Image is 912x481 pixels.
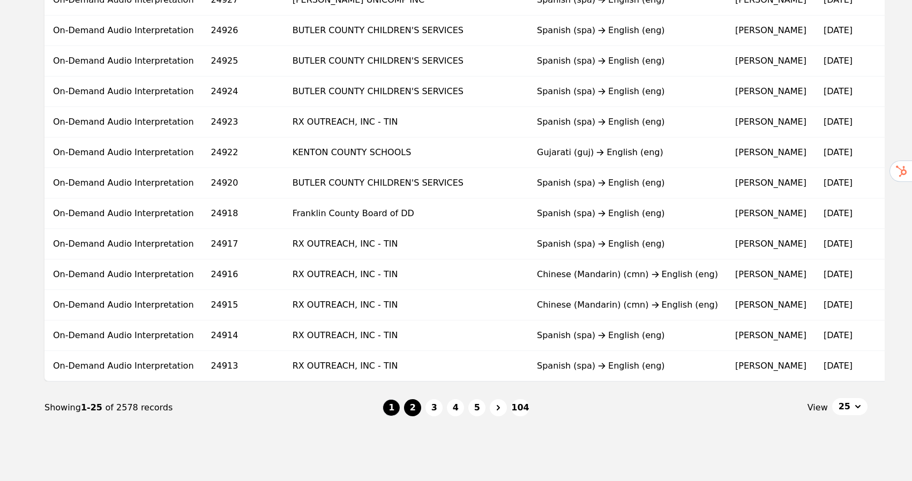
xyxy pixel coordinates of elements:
td: [PERSON_NAME] [727,168,815,198]
time: [DATE] [824,147,853,157]
td: 24924 [203,77,284,107]
td: [PERSON_NAME] [727,16,815,46]
span: View [808,401,828,414]
td: [PERSON_NAME] [727,229,815,259]
td: On-Demand Audio Interpretation [44,46,203,77]
td: KENTON COUNTY SCHOOLS [284,138,528,168]
div: Spanish (spa) English (eng) [537,24,718,37]
td: RX OUTREACH, INC - TIN [284,320,528,351]
div: Spanish (spa) English (eng) [537,177,718,189]
td: On-Demand Audio Interpretation [44,16,203,46]
button: 5 [468,399,485,416]
time: [DATE] [824,208,853,218]
td: On-Demand Audio Interpretation [44,259,203,290]
td: 24918 [203,198,284,229]
span: 1-25 [81,402,106,413]
td: RX OUTREACH, INC - TIN [284,107,528,138]
td: 24914 [203,320,284,351]
td: BUTLER COUNTY CHILDREN'S SERVICES [284,46,528,77]
td: [PERSON_NAME] [727,198,815,229]
time: [DATE] [824,300,853,310]
td: 24917 [203,229,284,259]
time: [DATE] [824,178,853,188]
time: [DATE] [824,86,853,96]
td: [PERSON_NAME] [727,77,815,107]
td: On-Demand Audio Interpretation [44,107,203,138]
td: 24915 [203,290,284,320]
td: RX OUTREACH, INC - TIN [284,351,528,381]
td: RX OUTREACH, INC - TIN [284,229,528,259]
td: [PERSON_NAME] [727,138,815,168]
td: BUTLER COUNTY CHILDREN'S SERVICES [284,77,528,107]
button: 3 [425,399,443,416]
td: BUTLER COUNTY CHILDREN'S SERVICES [284,168,528,198]
button: 104 [511,399,529,416]
td: On-Demand Audio Interpretation [44,138,203,168]
td: On-Demand Audio Interpretation [44,198,203,229]
span: 25 [839,400,850,413]
td: On-Demand Audio Interpretation [44,320,203,351]
div: Chinese (Mandarin) (cmn) English (eng) [537,299,718,311]
td: 24913 [203,351,284,381]
td: 24922 [203,138,284,168]
div: Spanish (spa) English (eng) [537,329,718,342]
time: [DATE] [824,239,853,249]
td: [PERSON_NAME] [727,107,815,138]
td: 24920 [203,168,284,198]
td: 24925 [203,46,284,77]
td: [PERSON_NAME] [727,290,815,320]
time: [DATE] [824,361,853,371]
time: [DATE] [824,269,853,279]
td: 24923 [203,107,284,138]
button: 4 [447,399,464,416]
div: Spanish (spa) English (eng) [537,207,718,220]
nav: Page navigation [44,381,868,434]
time: [DATE] [824,330,853,340]
td: [PERSON_NAME] [727,46,815,77]
button: 2 [404,399,421,416]
td: On-Demand Audio Interpretation [44,229,203,259]
div: Spanish (spa) English (eng) [537,238,718,250]
td: Franklin County Board of DD [284,198,528,229]
td: [PERSON_NAME] [727,351,815,381]
div: Showing of 2578 records [44,401,383,414]
td: BUTLER COUNTY CHILDREN'S SERVICES [284,16,528,46]
td: 24926 [203,16,284,46]
td: On-Demand Audio Interpretation [44,290,203,320]
td: [PERSON_NAME] [727,320,815,351]
div: Spanish (spa) English (eng) [537,360,718,372]
time: [DATE] [824,56,853,66]
td: RX OUTREACH, INC - TIN [284,290,528,320]
td: On-Demand Audio Interpretation [44,168,203,198]
div: Gujarati (guj) English (eng) [537,146,718,159]
button: 25 [832,398,868,415]
td: On-Demand Audio Interpretation [44,351,203,381]
div: Chinese (Mandarin) (cmn) English (eng) [537,268,718,281]
div: Spanish (spa) English (eng) [537,55,718,67]
td: 24916 [203,259,284,290]
td: [PERSON_NAME] [727,259,815,290]
td: RX OUTREACH, INC - TIN [284,259,528,290]
time: [DATE] [824,117,853,127]
div: Spanish (spa) English (eng) [537,116,718,128]
div: Spanish (spa) English (eng) [537,85,718,98]
time: [DATE] [824,25,853,35]
td: On-Demand Audio Interpretation [44,77,203,107]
